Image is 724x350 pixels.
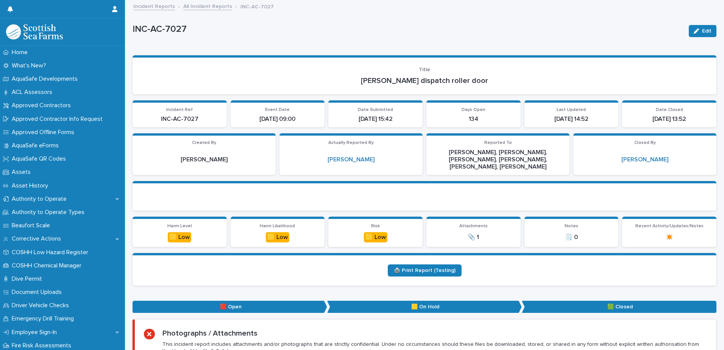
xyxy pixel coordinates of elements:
p: INC-AC-7027 [137,116,222,123]
p: [DATE] 14:52 [529,116,614,123]
span: Recent Activity/Updates/Notes [635,224,704,228]
p: ACL Assessors [9,89,58,96]
p: Approved Contractors [9,102,77,109]
span: Incident Ref [166,108,193,112]
p: Driver Vehicle Checks [9,302,75,309]
p: Home [9,49,34,56]
div: 🟨 Low [266,232,289,242]
span: Created By [192,141,216,145]
p: Document Uploads [9,289,68,296]
p: [DATE] 15:42 [333,116,418,123]
div: 🟨 Low [364,232,387,242]
a: [PERSON_NAME] [621,156,668,163]
p: INC-AC-7027 [133,24,683,35]
p: 🗒️ 0 [529,234,614,241]
span: Harm Likelihood [260,224,295,228]
span: Harm Level [167,224,192,228]
p: Emergency Drill Training [9,315,80,322]
p: AquaSafe Developments [9,75,84,83]
span: Actually Reported By [328,141,374,145]
p: 🟩 Closed [522,301,716,313]
span: 🖨️ Print Report (Testing) [394,268,456,273]
span: Notes [565,224,578,228]
span: Attachments [459,224,488,228]
span: Date Closed [656,108,683,112]
p: Authority to Operate [9,195,73,203]
button: Edit [689,25,716,37]
p: 📎 1 [431,234,516,241]
p: Assets [9,169,37,176]
p: COSHH Chemical Manager [9,262,87,269]
div: 🟨 Low [168,232,191,242]
a: [PERSON_NAME] [328,156,374,163]
p: AquaSafe QR Codes [9,155,72,162]
span: Risk [371,224,380,228]
p: ✴️ [627,234,712,241]
p: [PERSON_NAME], [PERSON_NAME], [PERSON_NAME], [PERSON_NAME], [PERSON_NAME], [PERSON_NAME] [431,149,565,171]
span: Title [419,67,430,72]
p: 134 [431,116,516,123]
p: Fire Risk Assessments [9,342,77,349]
img: bPIBxiqnSb2ggTQWdOVV [6,24,63,39]
a: Incident Reports [133,2,175,10]
p: [PERSON_NAME] dispatch roller door [142,76,707,85]
p: COSHH Low Hazard Register [9,249,94,256]
span: Date Submitted [358,108,393,112]
p: INC-AC-7027 [240,2,274,10]
span: Edit [702,28,712,34]
p: Approved Contractor Info Request [9,116,109,123]
p: Employee Sign-In [9,329,63,336]
p: [PERSON_NAME] [137,156,271,163]
p: Dive Permit [9,275,48,283]
h2: Photographs / Attachments [162,329,257,338]
a: 🖨️ Print Report (Testing) [388,264,462,277]
p: [DATE] 13:52 [627,116,712,123]
span: Days Open [462,108,485,112]
p: Authority to Operate Types [9,209,90,216]
p: What's New? [9,62,52,69]
p: Approved Offline Forms [9,129,80,136]
span: Last Updated [557,108,586,112]
span: Closed By [634,141,656,145]
span: Event Date [265,108,290,112]
p: Asset History [9,182,54,189]
a: All Incident Reports [183,2,232,10]
p: 🟨 On Hold [327,301,522,313]
span: Reported To [484,141,512,145]
p: AquaSafe eForms [9,142,65,149]
p: [DATE] 09:00 [235,116,320,123]
p: Corrective Actions [9,235,67,242]
p: Beaufort Scale [9,222,56,229]
p: 🟥 Open [133,301,327,313]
